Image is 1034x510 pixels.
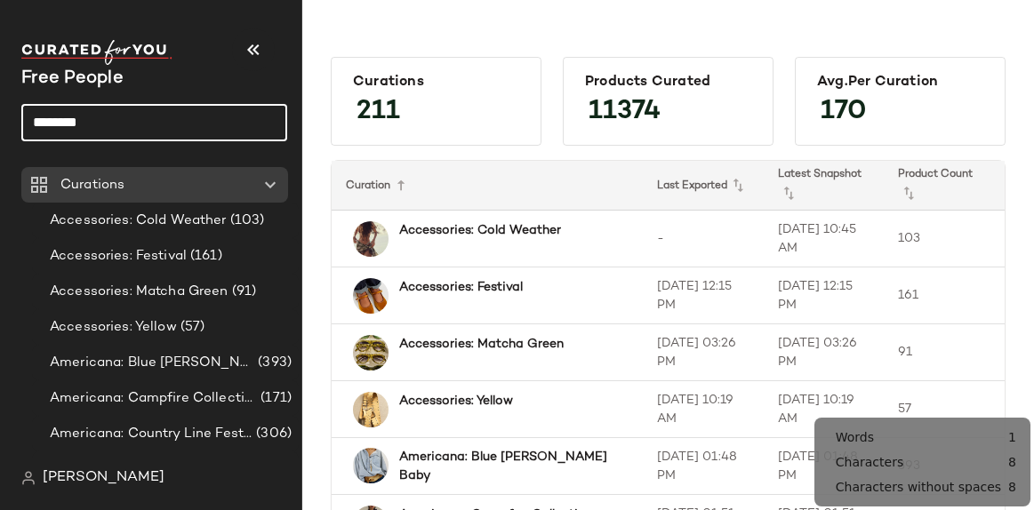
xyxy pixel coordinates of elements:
[50,282,228,302] span: Accessories: Matcha Green
[399,278,523,297] b: Accessories: Festival
[643,438,764,495] td: [DATE] 01:48 PM
[643,211,764,267] td: -
[339,80,418,144] span: 211
[399,448,611,485] b: Americana: Blue [PERSON_NAME] Baby
[228,282,257,302] span: (91)
[884,267,1005,324] td: 161
[764,381,885,438] td: [DATE] 10:19 AM
[187,246,222,267] span: (161)
[643,324,764,381] td: [DATE] 03:26 PM
[50,459,255,480] span: Americana: East Coast Summer
[803,80,885,144] span: 170
[399,335,564,354] b: Accessories: Matcha Green
[764,161,885,211] th: Latest Snapshot
[643,161,764,211] th: Last Exported
[571,80,678,144] span: 11374
[50,317,177,338] span: Accessories: Yellow
[643,267,764,324] td: [DATE] 12:15 PM
[764,438,885,495] td: [DATE] 01:48 PM
[257,388,292,409] span: (171)
[332,161,643,211] th: Curation
[399,221,561,240] b: Accessories: Cold Weather
[884,381,1005,438] td: 57
[817,74,983,91] div: Avg.per Curation
[50,424,252,444] span: Americana: Country Line Festival
[50,211,227,231] span: Accessories: Cold Weather
[353,74,519,91] div: Curations
[764,324,885,381] td: [DATE] 03:26 PM
[399,392,513,410] b: Accessories: Yellow
[884,324,1005,381] td: 91
[21,69,124,88] span: Current Company Name
[227,211,265,231] span: (103)
[252,424,292,444] span: (306)
[43,467,164,489] span: [PERSON_NAME]
[177,317,205,338] span: (57)
[60,175,124,195] span: Curations
[50,246,187,267] span: Accessories: Festival
[884,211,1005,267] td: 103
[50,388,257,409] span: Americana: Campfire Collective
[50,353,254,373] span: Americana: Blue [PERSON_NAME] Baby
[585,74,751,91] div: Products Curated
[884,161,1005,211] th: Product Count
[254,353,292,373] span: (393)
[255,459,292,480] span: (285)
[764,267,885,324] td: [DATE] 12:15 PM
[764,211,885,267] td: [DATE] 10:45 AM
[21,471,36,485] img: svg%3e
[21,40,172,65] img: cfy_white_logo.C9jOOHJF.svg
[643,381,764,438] td: [DATE] 10:19 AM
